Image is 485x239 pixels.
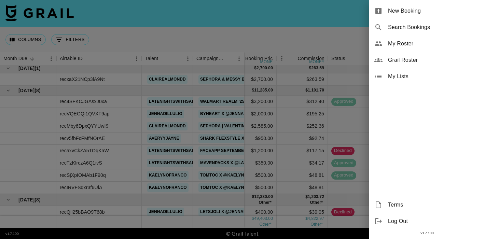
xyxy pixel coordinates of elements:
[369,213,485,229] div: Log Out
[369,229,485,237] div: v 1.7.100
[369,3,485,19] div: New Booking
[369,197,485,213] div: Terms
[369,19,485,36] div: Search Bookings
[388,7,480,15] span: New Booking
[369,36,485,52] div: My Roster
[369,52,485,68] div: Grail Roster
[388,72,480,81] span: My Lists
[388,217,480,225] span: Log Out
[388,23,480,31] span: Search Bookings
[388,56,480,64] span: Grail Roster
[388,201,480,209] span: Terms
[388,40,480,48] span: My Roster
[369,68,485,85] div: My Lists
